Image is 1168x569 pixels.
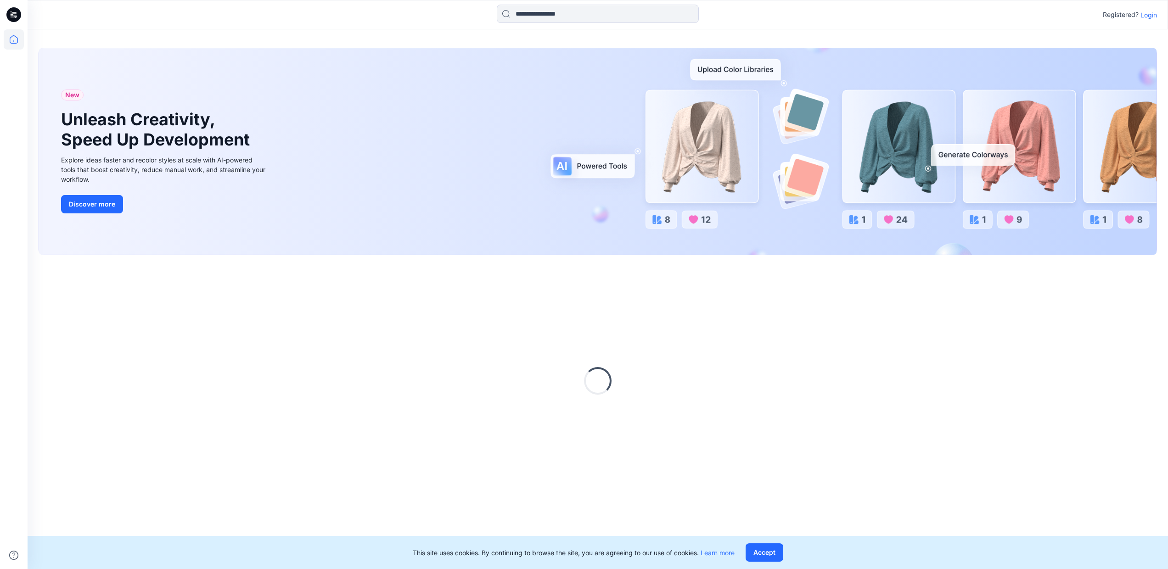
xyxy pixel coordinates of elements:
[61,110,254,149] h1: Unleash Creativity, Speed Up Development
[61,195,268,213] a: Discover more
[1103,9,1139,20] p: Registered?
[701,549,735,557] a: Learn more
[65,89,79,100] span: New
[746,543,783,562] button: Accept
[413,548,735,558] p: This site uses cookies. By continuing to browse the site, you are agreeing to our use of cookies.
[61,155,268,184] div: Explore ideas faster and recolor styles at scale with AI-powered tools that boost creativity, red...
[1140,10,1157,20] p: Login
[61,195,123,213] button: Discover more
